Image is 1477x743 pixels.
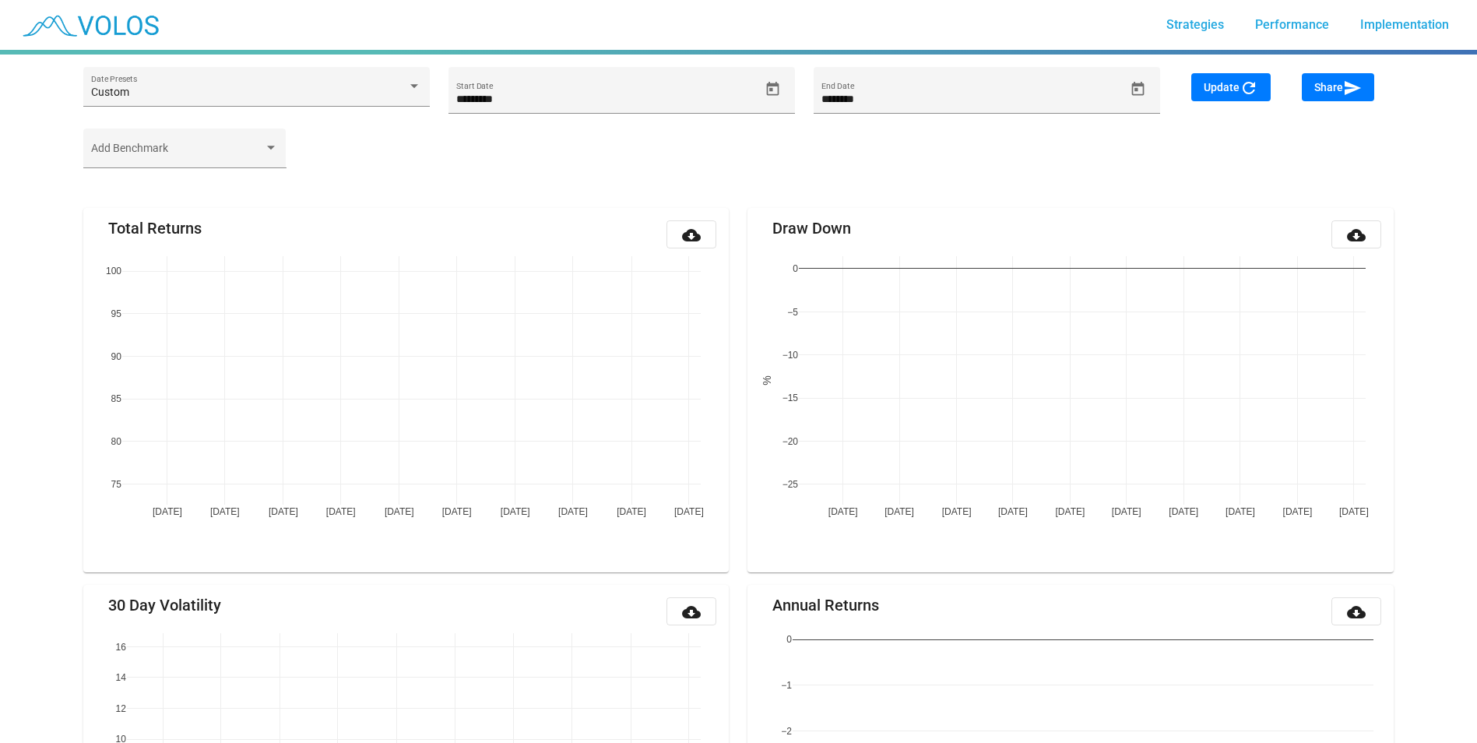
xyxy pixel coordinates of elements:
[1154,11,1236,39] a: Strategies
[1343,79,1362,97] mat-icon: send
[772,220,851,236] mat-card-title: Draw Down
[1166,17,1224,32] span: Strategies
[1191,73,1271,101] button: Update
[759,76,786,103] button: Open calendar
[1204,81,1258,93] span: Update
[1124,76,1152,103] button: Open calendar
[108,220,202,236] mat-card-title: Total Returns
[1240,79,1258,97] mat-icon: refresh
[682,603,701,622] mat-icon: cloud_download
[1255,17,1329,32] span: Performance
[1243,11,1342,39] a: Performance
[1348,11,1461,39] a: Implementation
[682,226,701,245] mat-icon: cloud_download
[1360,17,1449,32] span: Implementation
[772,597,879,613] mat-card-title: Annual Returns
[1314,81,1362,93] span: Share
[91,86,129,98] span: Custom
[108,597,221,613] mat-card-title: 30 Day Volatility
[1347,603,1366,622] mat-icon: cloud_download
[12,5,167,44] img: blue_transparent.png
[1347,226,1366,245] mat-icon: cloud_download
[1302,73,1374,101] button: Share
